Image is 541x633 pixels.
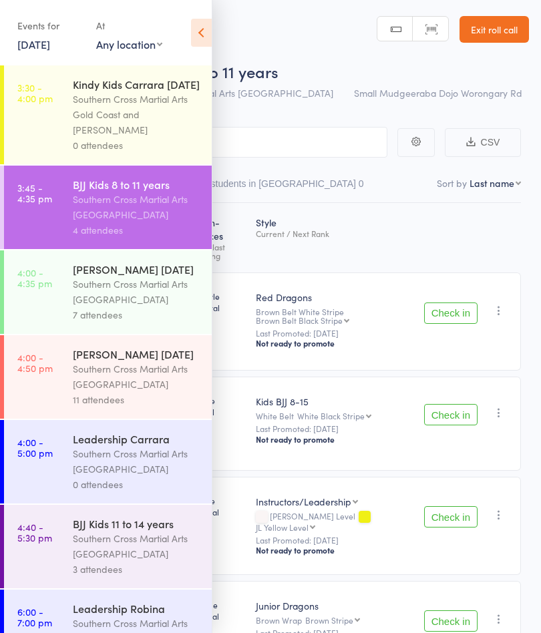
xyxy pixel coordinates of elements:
div: Brown Belt Black Stripe [256,316,343,325]
div: Any location [96,37,162,51]
div: 0 attendees [73,477,200,492]
a: 3:45 -4:35 pmBJJ Kids 8 to 11 yearsSouthern Cross Martial Arts [GEOGRAPHIC_DATA]4 attendees [4,166,212,249]
a: 4:00 -4:50 pm[PERSON_NAME] [DATE]Southern Cross Martial Arts [GEOGRAPHIC_DATA]11 attendees [4,335,212,419]
div: Southern Cross Martial Arts [GEOGRAPHIC_DATA] [73,446,200,477]
div: Kids BJJ 8-15 [256,395,413,408]
a: 4:00 -5:00 pmLeadership CarraraSouthern Cross Martial Arts [GEOGRAPHIC_DATA]0 attendees [4,420,212,503]
small: Last Promoted: [DATE] [256,329,413,338]
div: Last name [470,176,514,190]
div: Style [250,209,419,266]
a: 4:40 -5:30 pmBJJ Kids 11 to 14 yearsSouthern Cross Martial Arts [GEOGRAPHIC_DATA]3 attendees [4,505,212,588]
div: [PERSON_NAME] [DATE] [73,347,200,361]
a: [DATE] [17,37,50,51]
div: 3 attendees [73,562,200,577]
time: 4:40 - 5:30 pm [17,521,52,543]
span: Southern Cross Martial Arts [GEOGRAPHIC_DATA] [120,86,333,99]
div: White Belt [256,411,413,420]
button: Check in [424,610,478,632]
span: 88 total [192,302,245,313]
div: Southern Cross Martial Arts [GEOGRAPHIC_DATA] [73,192,200,222]
time: 4:00 - 4:50 pm [17,352,53,373]
div: Brown Belt White Stripe [256,307,413,325]
div: [PERSON_NAME] Level [256,511,413,532]
span: Small Mudgeeraba Dojo Worongary Rd [354,86,522,99]
div: 4 attendees [73,222,200,238]
div: JL Yellow Level [256,523,309,532]
span: 93 total [192,506,245,517]
div: Southern Cross Martial Arts [GEOGRAPHIC_DATA] [73,361,200,392]
div: Not ready to promote [256,338,413,349]
label: Sort by [437,176,467,190]
button: Other students in [GEOGRAPHIC_DATA]0 [185,172,364,202]
small: Last Promoted: [DATE] [256,424,413,433]
button: Check in [424,404,478,425]
div: Instructors/Leadership [256,495,351,508]
div: Brown Wrap [256,616,413,624]
div: Southern Cross Martial Arts [GEOGRAPHIC_DATA] [73,276,200,307]
span: 5 style [192,495,245,506]
div: At [96,15,162,37]
div: 7 attendees [73,307,200,323]
div: Southern Cross Martial Arts Gold Coast and [PERSON_NAME] [73,91,200,138]
div: Junior Dragons [256,599,413,612]
span: 4 style [192,395,245,406]
div: 0 attendees [73,138,200,153]
button: CSV [445,128,521,157]
span: 7 total [192,406,245,417]
span: 58 style [192,290,245,302]
div: since last grading [192,242,245,260]
time: 4:00 - 4:35 pm [17,267,52,288]
div: Brown Stripe [305,616,353,624]
div: BJJ Kids 11 to 14 years [73,516,200,531]
span: 18 style [192,599,245,610]
div: [PERSON_NAME] [DATE] [73,262,200,276]
a: Exit roll call [460,16,529,43]
div: Current / Next Rank [256,229,413,238]
div: Atten­dances [186,209,250,266]
div: 11 attendees [73,392,200,407]
div: Southern Cross Martial Arts [GEOGRAPHIC_DATA] [73,531,200,562]
div: Leadership Robina [73,601,200,616]
div: Not ready to promote [256,434,413,445]
small: Last Promoted: [DATE] [256,536,413,545]
a: 3:30 -4:00 pmKindy Kids Carrara [DATE]Southern Cross Martial Arts Gold Coast and [PERSON_NAME]0 a... [4,65,212,164]
span: 29 total [192,610,245,622]
div: 0 [359,178,364,189]
div: Kindy Kids Carrara [DATE] [73,77,200,91]
time: 3:45 - 4:35 pm [17,182,52,204]
button: Check in [424,302,478,324]
div: BJJ Kids 8 to 11 years [73,177,200,192]
time: 6:00 - 7:00 pm [17,606,52,628]
a: 4:00 -4:35 pm[PERSON_NAME] [DATE]Southern Cross Martial Arts [GEOGRAPHIC_DATA]7 attendees [4,250,212,334]
time: 3:30 - 4:00 pm [17,82,53,103]
div: Red Dragons [256,290,413,304]
div: White Black Stripe [297,411,365,420]
div: Leadership Carrara [73,431,200,446]
div: Not ready to promote [256,545,413,556]
div: Events for [17,15,83,37]
button: Check in [424,506,478,527]
time: 4:00 - 5:00 pm [17,437,53,458]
